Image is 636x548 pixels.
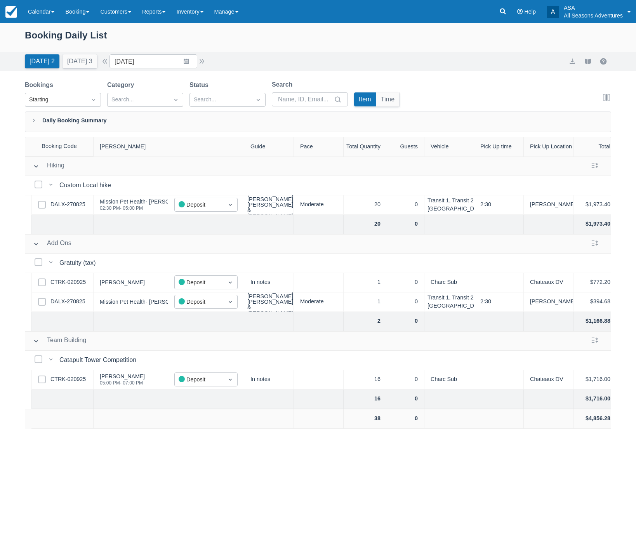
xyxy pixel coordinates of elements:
div: $1,716.00 [573,390,617,409]
div: 16 [344,370,387,390]
div: $1,166.88 [573,312,617,331]
div: 2:30 [474,292,524,312]
div: 05:00 PM - 07:00 PM [100,381,145,385]
div: Chateaux DV [524,273,573,292]
div: Deposit [179,200,219,209]
div: Vehicle [424,137,474,157]
div: 1 [344,273,387,292]
p: ASA [564,4,623,12]
span: Help [524,9,536,15]
button: [DATE] 2 [25,54,59,68]
div: Mission Pet Health- [PERSON_NAME] [100,299,194,304]
a: CTRK-020925 [50,375,86,384]
button: export [568,57,577,66]
div: $1,716.00 [573,370,617,390]
a: CTRK-020925 [50,278,86,287]
div: Guide [244,137,294,157]
div: Deposit [179,375,219,384]
div: Total Quantity [344,137,387,157]
div: $772.20 [573,273,617,292]
div: 16 [344,390,387,409]
button: [DATE] 3 [63,54,97,68]
div: In notes [244,273,294,292]
div: Mission Pet Health- [PERSON_NAME] [100,199,194,204]
div: Daily Booking Summary [25,111,611,132]
p: All Seasons Adventures [564,12,623,19]
span: Dropdown icon [226,278,234,286]
div: 1 [344,292,387,312]
button: Time [376,92,400,106]
div: Moderate [294,292,344,312]
div: $4,856.28 [573,409,617,429]
div: Total [573,137,617,157]
div: $394.68 [573,292,617,312]
div: In notes [244,370,294,390]
div: 0 [387,370,424,390]
span: Dropdown icon [172,96,180,104]
div: 0 [387,312,424,331]
button: Item [354,92,376,106]
label: Category [107,80,137,90]
a: DALX-270825 [50,200,85,209]
input: Name, ID, Email... [278,92,332,106]
div: [PERSON_NAME] Lodge [524,292,573,312]
div: Moderate [294,195,344,215]
div: 0 [387,215,424,234]
div: 2 [344,312,387,331]
div: [PERSON_NAME], [PERSON_NAME], [PERSON_NAME], & [PERSON_NAME] [247,191,295,219]
div: A [547,6,559,18]
div: Pick Up Location [524,137,573,157]
div: [PERSON_NAME] [100,374,145,379]
div: $1,973.40 [573,195,617,215]
div: 38 [344,409,387,429]
img: checkfront-main-nav-mini-logo.png [5,6,17,18]
input: Date [109,54,197,68]
div: Deposit [179,297,219,306]
span: Dropdown icon [226,201,234,209]
label: Bookings [25,80,56,90]
div: [PERSON_NAME], [PERSON_NAME], [PERSON_NAME], & [PERSON_NAME] [247,288,295,316]
div: 20 [344,215,387,234]
div: 0 [387,195,424,215]
div: Booking Daily List [25,28,611,50]
span: Dropdown icon [226,298,234,306]
div: Transit 1, Transit 2, [GEOGRAPHIC_DATA] [424,292,474,312]
div: Charc Sub [424,370,474,390]
div: 02:30 PM - 05:00 PM [100,206,194,211]
div: Gratuity (tax) [59,258,99,268]
div: Starting [29,96,83,104]
button: Team Building [30,334,90,348]
span: Dropdown icon [226,376,234,383]
div: Pace [294,137,344,157]
div: Transit 1, Transit 2, [GEOGRAPHIC_DATA] [424,195,474,215]
button: Hiking [30,159,68,173]
div: 0 [387,273,424,292]
div: Catapult Tower Competition [59,355,139,365]
span: Dropdown icon [90,96,97,104]
div: $1,973.40 [573,215,617,234]
div: 0 [387,409,424,429]
div: [PERSON_NAME] [100,280,145,285]
div: Booking Code [25,137,94,156]
label: Search [272,80,295,89]
div: Custom Local hike [59,181,114,190]
div: 20 [344,195,387,215]
div: Deposit [179,278,219,287]
div: 2:30 [474,195,524,215]
div: Chateaux DV [524,370,573,390]
div: [PERSON_NAME] Lodge [524,195,573,215]
i: Help [517,9,523,14]
div: 0 [387,390,424,409]
label: Status [189,80,212,90]
span: Dropdown icon [254,96,262,104]
div: Guests [387,137,424,157]
a: DALX-270825 [50,297,85,306]
div: [PERSON_NAME] [94,137,168,157]
button: Add Ons [30,237,75,251]
div: Charc Sub [424,273,474,292]
div: 0 [387,292,424,312]
div: Pick Up time [474,137,524,157]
